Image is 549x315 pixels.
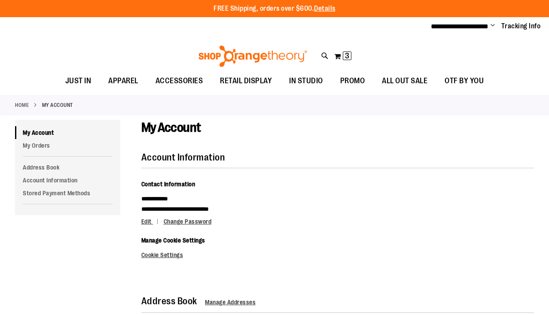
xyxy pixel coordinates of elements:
[15,126,120,139] a: My Account
[156,71,203,91] span: ACCESSORIES
[141,296,197,306] strong: Address Book
[141,237,205,244] span: Manage Cookie Settings
[15,139,120,152] a: My Orders
[108,71,138,91] span: APPAREL
[345,51,349,60] span: 3
[289,71,323,91] span: IN STUDIO
[141,152,225,163] strong: Account Information
[15,187,120,200] a: Stored Payment Methods
[15,174,120,187] a: Account Information
[141,251,183,258] a: Cookie Settings
[15,161,120,174] a: Address Book
[314,5,335,12] a: Details
[205,299,256,306] a: Manage Addresses
[15,101,29,109] a: Home
[491,22,495,30] button: Account menu
[340,71,365,91] span: PROMO
[220,71,272,91] span: RETAIL DISPLAY
[164,218,212,225] a: Change Password
[501,21,541,31] a: Tracking Info
[213,4,335,14] p: FREE Shipping, orders over $600.
[141,218,152,225] span: Edit
[42,101,73,109] strong: My Account
[141,120,201,135] span: My Account
[141,218,162,225] a: Edit
[197,45,308,67] img: Shop Orangetheory
[382,71,427,91] span: ALL OUT SALE
[445,71,484,91] span: OTF BY YOU
[65,71,91,91] span: JUST IN
[141,181,195,188] span: Contact Information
